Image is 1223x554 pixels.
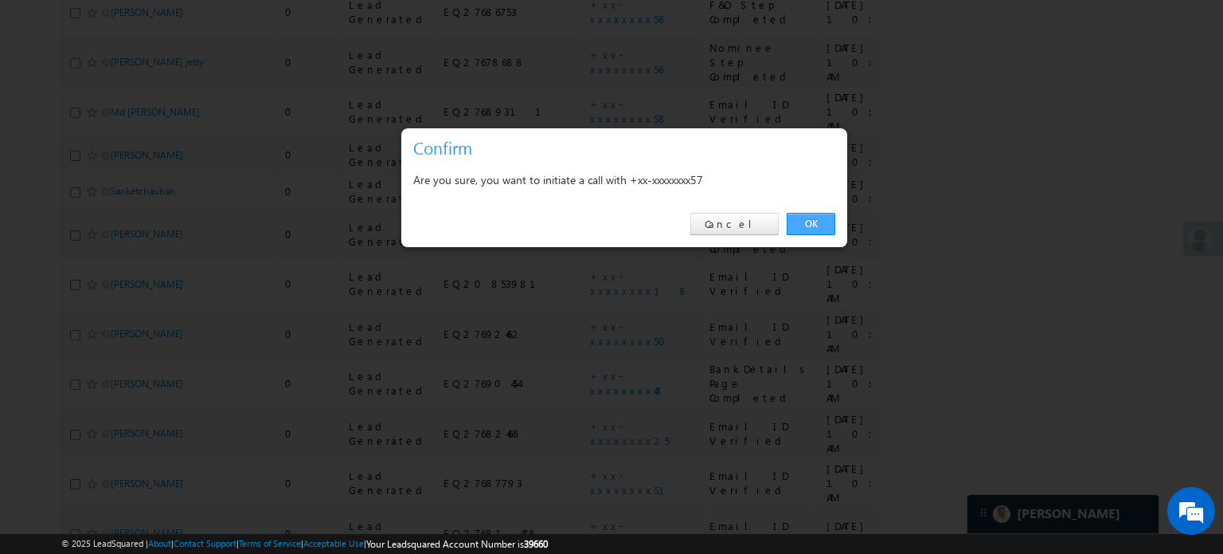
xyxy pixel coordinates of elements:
[239,538,301,548] a: Terms of Service
[413,134,842,162] h3: Confirm
[217,434,289,455] em: Start Chat
[787,213,835,235] a: OK
[303,538,364,548] a: Acceptable Use
[690,213,779,235] a: Cancel
[524,538,548,550] span: 39660
[61,536,548,552] span: © 2025 LeadSquared | | | | |
[27,84,67,104] img: d_60004797649_company_0_60004797649
[21,147,291,420] textarea: Type your message and hit 'Enter'
[413,170,835,190] div: Are you sure, you want to initiate a call with +xx-xxxxxxxx57
[148,538,171,548] a: About
[366,538,548,550] span: Your Leadsquared Account Number is
[261,8,299,46] div: Minimize live chat window
[83,84,268,104] div: Chat with us now
[174,538,236,548] a: Contact Support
